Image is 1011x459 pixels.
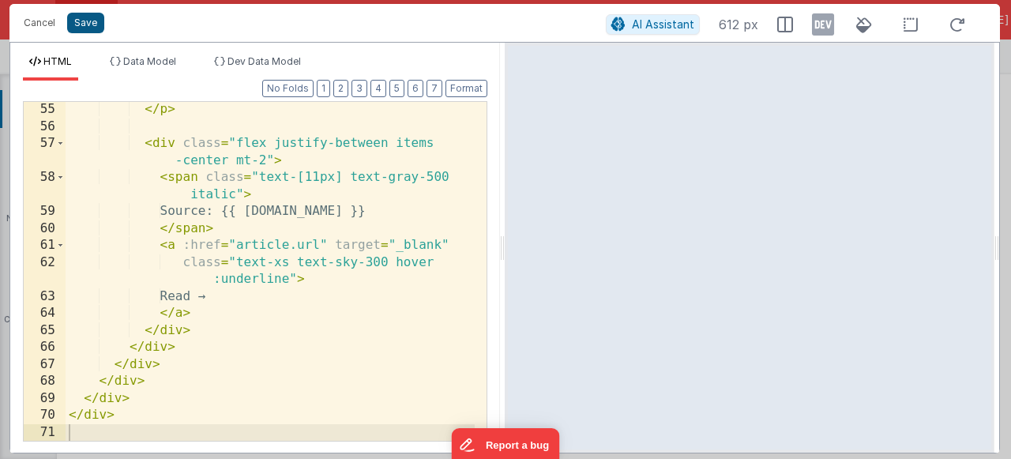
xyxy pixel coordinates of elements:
div: 70 [24,407,66,424]
button: Cancel [16,12,63,34]
button: 1 [317,80,330,97]
button: 7 [427,80,442,97]
button: 4 [370,80,386,97]
div: 61 [24,237,66,254]
span: AI Assistant [632,17,694,31]
div: 57 [24,135,66,169]
div: 58 [24,169,66,203]
div: 66 [24,339,66,356]
div: 56 [24,119,66,136]
button: 2 [333,80,348,97]
button: 5 [389,80,404,97]
div: 71 [24,424,66,442]
button: 3 [351,80,367,97]
div: 68 [24,373,66,390]
button: 6 [408,80,423,97]
button: No Folds [262,80,314,97]
div: 59 [24,203,66,220]
div: 69 [24,390,66,408]
div: 55 [24,101,66,119]
div: 64 [24,305,66,322]
div: 63 [24,288,66,306]
div: 62 [24,254,66,288]
div: 67 [24,356,66,374]
span: Data Model [123,55,176,67]
div: 60 [24,220,66,238]
span: 612 px [719,15,758,34]
span: Dev Data Model [227,55,301,67]
div: 65 [24,322,66,340]
button: Save [67,13,104,33]
button: AI Assistant [606,14,700,35]
button: Format [445,80,487,97]
span: HTML [43,55,72,67]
